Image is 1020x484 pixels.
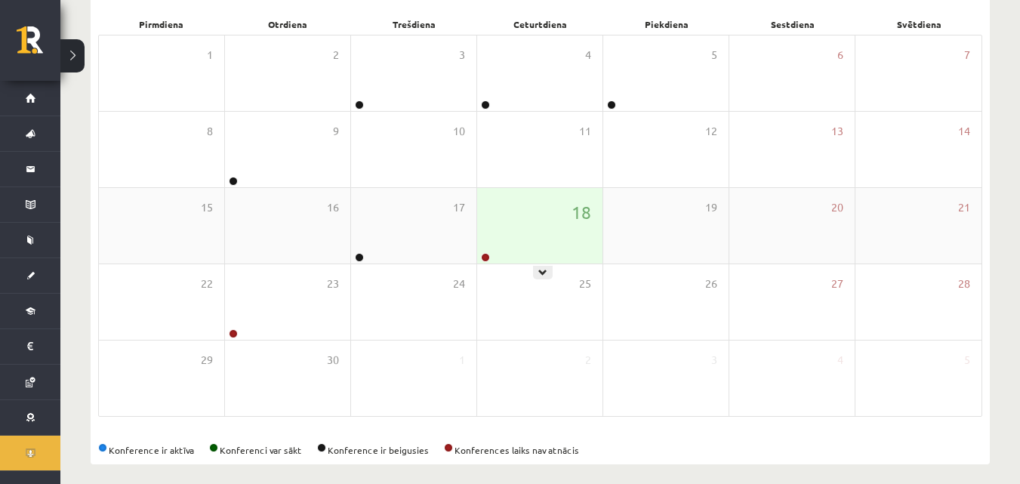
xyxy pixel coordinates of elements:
[207,47,213,63] span: 1
[207,123,213,140] span: 8
[327,199,339,216] span: 16
[201,199,213,216] span: 15
[711,47,717,63] span: 5
[579,276,591,292] span: 25
[201,352,213,368] span: 29
[98,443,982,457] div: Konference ir aktīva Konferenci var sākt Konference ir beigusies Konferences laiks nav atnācis
[585,47,591,63] span: 4
[705,199,717,216] span: 19
[831,276,843,292] span: 27
[958,276,970,292] span: 28
[856,14,982,35] div: Svētdiena
[98,14,224,35] div: Pirmdiena
[958,123,970,140] span: 14
[459,352,465,368] span: 1
[459,47,465,63] span: 3
[224,14,350,35] div: Otrdiena
[837,352,843,368] span: 4
[579,123,591,140] span: 11
[603,14,729,35] div: Piekdiena
[477,14,603,35] div: Ceturtdiena
[964,352,970,368] span: 5
[201,276,213,292] span: 22
[453,123,465,140] span: 10
[705,276,717,292] span: 26
[837,47,843,63] span: 6
[351,14,477,35] div: Trešdiena
[831,199,843,216] span: 20
[705,123,717,140] span: 12
[831,123,843,140] span: 13
[327,276,339,292] span: 23
[333,47,339,63] span: 2
[572,199,591,225] span: 18
[333,123,339,140] span: 9
[453,276,465,292] span: 24
[585,352,591,368] span: 2
[729,14,855,35] div: Sestdiena
[964,47,970,63] span: 7
[17,26,60,64] a: Rīgas 1. Tālmācības vidusskola
[711,352,717,368] span: 3
[327,352,339,368] span: 30
[958,199,970,216] span: 21
[453,199,465,216] span: 17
